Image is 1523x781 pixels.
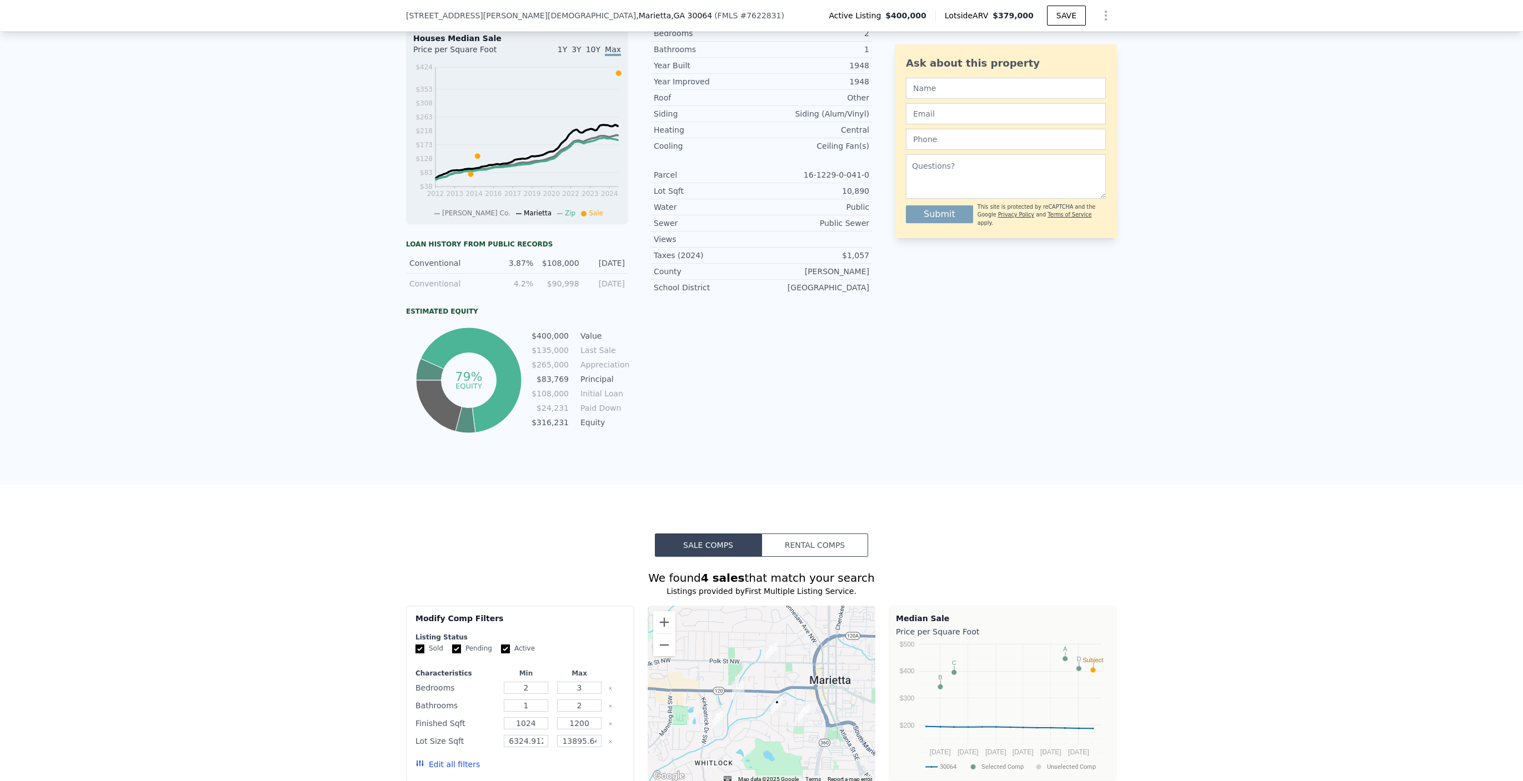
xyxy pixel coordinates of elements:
[654,250,761,261] div: Taxes (2024)
[415,613,625,633] div: Modify Comp Filters
[906,205,973,223] button: Submit
[427,190,444,198] tspan: 2012
[452,644,492,653] label: Pending
[608,739,613,744] button: Clear
[558,45,567,54] span: 1Y
[896,639,1110,778] div: A chart.
[563,190,580,198] tspan: 2022
[654,218,761,229] div: Sewer
[415,716,497,731] div: Finished Sqft
[896,624,1110,639] div: Price per Square Foot
[1040,748,1061,756] text: [DATE]
[896,613,1110,624] div: Median Sale
[653,611,675,633] button: Zoom in
[761,218,869,229] div: Public Sewer
[531,344,569,356] td: $135,000
[586,45,600,54] span: 10Y
[740,11,781,20] span: # 7622831
[504,190,522,198] tspan: 2017
[952,659,956,666] text: C
[1076,656,1081,662] text: D
[531,373,569,385] td: $83,769
[654,140,761,152] div: Cooling
[455,381,482,390] tspan: equity
[712,711,724,729] div: 473 Brookwood Ct SW
[578,416,628,429] td: Equity
[531,359,569,371] td: $265,000
[761,169,869,180] div: 16-1229-0-041-0
[761,201,869,213] div: Public
[930,748,951,756] text: [DATE]
[406,586,1117,597] div: Listings provided by First Multiple Listing Service .
[415,644,424,653] input: Sold
[540,278,579,289] div: $90,998
[415,698,497,713] div: Bathrooms
[1047,6,1086,26] button: SAVE
[415,669,497,678] div: Characteristics
[565,209,575,217] span: Zip
[589,209,603,217] span: Sale
[900,641,915,648] text: $500
[413,33,621,44] div: Houses Median Sale
[608,722,613,726] button: Clear
[654,108,761,119] div: Siding
[654,201,761,213] div: Water
[654,266,761,277] div: County
[761,92,869,103] div: Other
[543,190,560,198] tspan: 2020
[415,644,443,653] label: Sold
[531,402,569,414] td: $24,231
[465,190,483,198] tspan: 2014
[540,258,579,269] div: $108,000
[455,370,482,384] tspan: 79%
[501,644,510,653] input: Active
[578,330,628,342] td: Value
[524,209,552,217] span: Marietta
[654,234,761,245] div: Views
[771,697,783,716] div: 132 Northcutt St SW
[555,669,604,678] div: Max
[406,10,636,21] span: [STREET_ADDRESS][PERSON_NAME][DEMOGRAPHIC_DATA]
[494,258,533,269] div: 3.87%
[447,190,464,198] tspan: 2013
[502,669,550,678] div: Min
[415,63,433,71] tspan: $424
[654,60,761,71] div: Year Built
[761,140,869,152] div: Ceiling Fan(s)
[654,44,761,55] div: Bathrooms
[654,28,761,39] div: Bedrooms
[732,681,744,700] div: 45 Durham St SW
[420,183,433,191] tspan: $38
[993,11,1034,20] span: $379,000
[415,633,625,642] div: Listing Status
[945,10,993,21] span: Lotside ARV
[501,644,535,653] label: Active
[938,674,942,681] text: B
[415,155,433,163] tspan: $128
[761,250,869,261] div: $1,057
[1068,748,1089,756] text: [DATE]
[998,211,1034,218] a: Privacy Policy
[406,307,628,316] div: Estimated Equity
[1048,211,1091,218] a: Terms of Service
[531,387,569,400] td: $108,000
[761,28,869,39] div: 2
[524,190,541,198] tspan: 2019
[415,759,480,770] button: Edit all filters
[420,169,433,177] tspan: $83
[409,258,488,269] div: Conventional
[452,644,461,653] input: Pending
[578,359,628,371] td: Appreciation
[409,278,488,289] div: Conventional
[761,76,869,87] div: 1948
[978,203,1106,227] div: This site is protected by reCAPTCHA and the Google and apply.
[415,733,497,749] div: Lot Size Sqft
[761,44,869,55] div: 1
[655,533,761,557] button: Sale Comps
[1095,4,1117,27] button: Show Options
[1063,646,1068,652] text: A
[724,776,732,781] button: Keyboard shortcuts
[415,113,433,121] tspan: $263
[654,76,761,87] div: Year Improved
[586,258,625,269] div: [DATE]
